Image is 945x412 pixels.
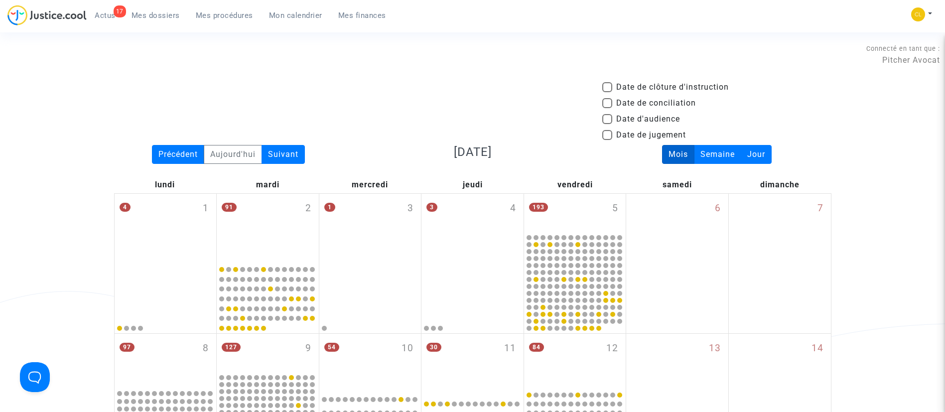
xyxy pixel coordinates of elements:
a: Mes dossiers [124,8,188,23]
div: samedi [626,176,729,193]
div: mardi [216,176,319,193]
span: 1 [324,203,335,212]
div: Mois [662,145,694,164]
div: Jour [741,145,772,164]
span: 193 [529,203,548,212]
span: 8 [203,341,209,356]
span: 4 [510,201,516,216]
span: 1 [203,201,209,216]
div: mardi septembre 2, 91 events, click to expand [217,194,319,262]
span: 11 [504,341,516,356]
span: 6 [715,201,721,216]
span: Date de conciliation [616,97,696,109]
span: 14 [811,341,823,356]
div: jeudi septembre 4, 3 events, click to expand [421,194,524,262]
span: Mes procédures [196,11,253,20]
span: 97 [120,343,135,352]
div: mercredi [319,176,421,193]
span: Actus [95,11,116,20]
span: 12 [606,341,618,356]
div: lundi [114,176,217,193]
div: Semaine [694,145,741,164]
span: Date d'audience [616,113,680,125]
div: lundi septembre 8, 97 events, click to expand [115,334,217,388]
iframe: Help Scout Beacon - Open [20,362,50,392]
span: 13 [709,341,721,356]
a: Mes procédures [188,8,261,23]
span: 127 [222,343,241,352]
span: 91 [222,203,237,212]
span: Date de jugement [616,129,686,141]
span: 30 [426,343,441,352]
a: Mon calendrier [261,8,330,23]
span: Date de clôture d'instruction [616,81,729,93]
span: Connecté en tant que : [866,45,940,52]
div: mardi septembre 9, 127 events, click to expand [217,334,319,373]
div: mercredi septembre 10, 54 events, click to expand [319,334,421,388]
span: 7 [817,201,823,216]
span: 54 [324,343,339,352]
span: 4 [120,203,131,212]
span: Mes finances [338,11,386,20]
div: vendredi septembre 5, 193 events, click to expand [524,194,626,233]
span: Mon calendrier [269,11,322,20]
div: mercredi septembre 3, One event, click to expand [319,194,421,262]
h3: [DATE] [358,145,587,159]
div: jeudi [421,176,524,193]
img: 6fca9af68d76bfc0a5525c74dfee314f [911,7,925,21]
span: Mes dossiers [132,11,180,20]
div: Précédent [152,145,204,164]
span: 3 [426,203,437,212]
span: 5 [612,201,618,216]
span: 84 [529,343,544,352]
a: 17Actus [87,8,124,23]
div: Aujourd'hui [204,145,262,164]
div: dimanche septembre 7 [729,194,831,333]
div: 17 [114,5,126,17]
div: Suivant [262,145,305,164]
div: dimanche [729,176,831,193]
img: jc-logo.svg [7,5,87,25]
span: 9 [305,341,311,356]
div: lundi septembre 1, 4 events, click to expand [115,194,217,262]
div: samedi septembre 6 [626,194,728,333]
span: 10 [402,341,413,356]
a: Mes finances [330,8,394,23]
span: 2 [305,201,311,216]
div: jeudi septembre 11, 30 events, click to expand [421,334,524,388]
span: 3 [407,201,413,216]
div: vendredi [524,176,626,193]
div: vendredi septembre 12, 84 events, click to expand [524,334,626,388]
